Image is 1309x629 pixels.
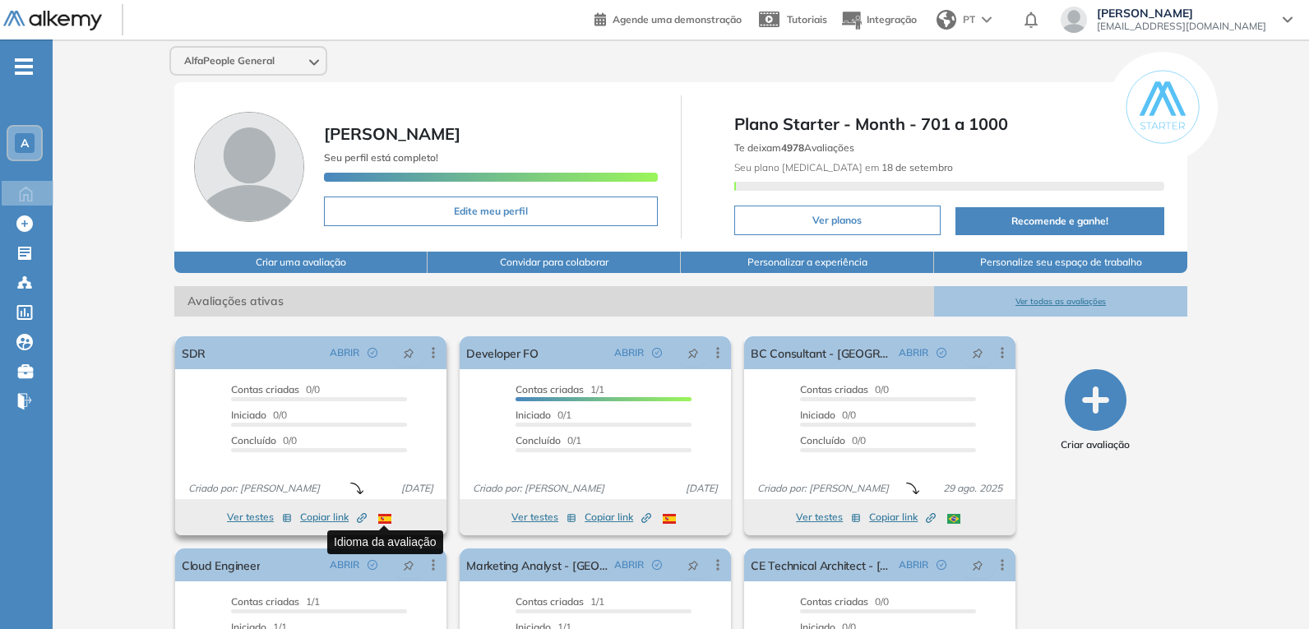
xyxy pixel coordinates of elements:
[963,12,975,27] span: PT
[182,548,260,581] a: Cloud Engineer
[194,112,304,222] img: Imagem de perfil
[899,345,928,360] span: ABRIR
[466,548,608,581] a: Marketing Analyst - [GEOGRAPHIC_DATA]
[800,434,866,446] span: 0/0
[681,252,934,273] button: Personalizar a experiência
[300,510,367,525] span: Copiar link
[787,13,827,25] span: Tutoriais
[751,481,895,496] span: Criado por: [PERSON_NAME]
[391,552,427,578] button: pushpin
[800,409,856,421] span: 0/0
[955,207,1164,235] button: Recomende e ganhe!
[368,560,377,570] span: check-circle
[466,481,611,496] span: Criado por: [PERSON_NAME]
[614,557,644,572] span: ABRIR
[516,434,581,446] span: 0/1
[403,346,414,359] span: pushpin
[934,286,1187,317] button: Ver todas as avaliações
[231,434,297,446] span: 0/0
[687,346,699,359] span: pushpin
[3,11,102,31] img: Logotipo
[1061,369,1130,452] button: Criar avaliação
[231,434,276,446] span: Concluído
[21,136,29,150] span: A
[516,383,604,395] span: 1/1
[516,595,604,608] span: 1/1
[182,481,326,496] span: Criado por: [PERSON_NAME]
[796,507,861,527] button: Ver testes
[869,510,936,525] span: Copiar link
[960,340,996,366] button: pushpin
[516,595,584,608] span: Contas criadas
[231,409,287,421] span: 0/0
[800,383,889,395] span: 0/0
[679,481,724,496] span: [DATE]
[227,507,292,527] button: Ver testes
[972,346,983,359] span: pushpin
[751,336,892,369] a: BC Consultant - [GEOGRAPHIC_DATA]
[652,560,662,570] span: check-circle
[614,345,644,360] span: ABRIR
[391,340,427,366] button: pushpin
[174,252,428,273] button: Criar uma avaliação
[403,558,414,571] span: pushpin
[330,345,359,360] span: ABRIR
[231,383,320,395] span: 0/0
[368,348,377,358] span: check-circle
[585,507,651,527] button: Copiar link
[687,558,699,571] span: pushpin
[879,161,953,173] b: 18 de setembro
[231,595,299,608] span: Contas criadas
[327,530,443,554] div: Idioma da avaliação
[1097,20,1266,33] span: [EMAIL_ADDRESS][DOMAIN_NAME]
[516,434,561,446] span: Concluído
[937,481,1009,496] span: 29 ago. 2025
[734,161,953,173] span: Seu plano [MEDICAL_DATA] em
[231,383,299,395] span: Contas criadas
[300,507,367,527] button: Copiar link
[840,2,917,38] button: Integração
[516,409,571,421] span: 0/1
[675,340,711,366] button: pushpin
[800,409,835,421] span: Iniciado
[184,54,275,67] span: AlfaPeople General
[734,112,1165,136] span: Plano Starter - Month - 701 a 1000
[594,8,742,28] a: Agende uma demonstração
[734,206,941,235] button: Ver planos
[511,507,576,527] button: Ver testes
[869,507,936,527] button: Copiar link
[947,514,960,524] img: BRA
[324,123,460,144] span: [PERSON_NAME]
[800,595,868,608] span: Contas criadas
[934,252,1187,273] button: Personalize seu espaço de trabalho
[516,409,551,421] span: Iniciado
[466,336,539,369] a: Developer FO
[800,383,868,395] span: Contas criadas
[899,557,928,572] span: ABRIR
[428,252,681,273] button: Convidar para colaborar
[324,197,658,226] button: Edite meu perfil
[378,514,391,524] img: ESP
[937,10,956,30] img: world
[330,557,359,572] span: ABRIR
[231,595,320,608] span: 1/1
[1061,437,1130,452] span: Criar avaliação
[231,409,266,421] span: Iniciado
[960,552,996,578] button: pushpin
[1097,7,1266,20] span: [PERSON_NAME]
[800,595,889,608] span: 0/0
[781,141,804,154] b: 4978
[663,514,676,524] img: ESP
[613,13,742,25] span: Agende uma demonstração
[937,348,946,358] span: check-circle
[982,16,992,23] img: arrow
[734,141,854,154] span: Te deixam Avaliações
[174,286,934,317] span: Avaliações ativas
[324,151,438,164] span: Seu perfil está completo!
[675,552,711,578] button: pushpin
[585,510,651,525] span: Copiar link
[867,13,917,25] span: Integração
[800,434,845,446] span: Concluído
[516,383,584,395] span: Contas criadas
[15,65,33,68] i: -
